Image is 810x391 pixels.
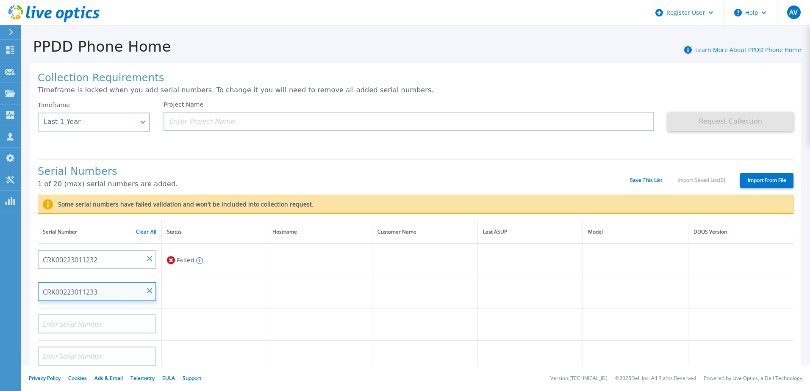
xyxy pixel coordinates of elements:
div: Last 1 Year [44,118,135,126]
input: Enter Project Name [164,112,654,131]
a: Telemetry [130,374,155,382]
th: Hostname [267,220,372,244]
a: Cookies [68,374,87,382]
input: Enter Serial Number [38,347,156,366]
label: Some serial numbers have failed validation and won't be included into collection request. [53,201,313,208]
a: Clear All [136,229,156,235]
span: AV [789,9,798,16]
a: Privacy Policy [29,374,61,382]
p: Timeframe is locked when you add serial numbers. To change it you will need to remove all added s... [38,86,793,94]
h1: Serial Numbers [38,166,630,178]
h1: PPDD Phone Home [21,39,171,55]
a: EULA [162,374,175,382]
div: Serial Number [43,227,156,237]
th: Last ASUP [477,220,583,244]
a: Learn More About PPDD Phone Home [695,46,801,54]
a: Ads & Email [94,374,123,382]
button: Request Collection [668,112,793,131]
th: DDOS Version [688,220,793,244]
label: Project Name [164,102,203,107]
label: Import From File [740,173,793,188]
th: Model [583,220,688,244]
li: Version: [TECHNICAL_ID] [550,376,607,381]
a: Save This List [630,177,663,183]
th: Status [162,220,267,244]
input: Enter Serial Number [38,282,156,301]
p: 1 of 20 (max) serial numbers are added. [38,180,630,188]
li: © 2025 Dell Inc. All Rights Reserved [615,376,696,381]
h1: Collection Requirements [38,72,793,84]
input: Enter Serial Number [38,250,156,269]
a: Support [183,374,201,382]
label: Timeframe [38,102,70,108]
input: Enter Serial Number [38,314,156,333]
li: Powered by Live Optics, a Dell Technology [704,376,802,381]
div: Failed [167,252,262,268]
th: Customer Name [372,220,478,244]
